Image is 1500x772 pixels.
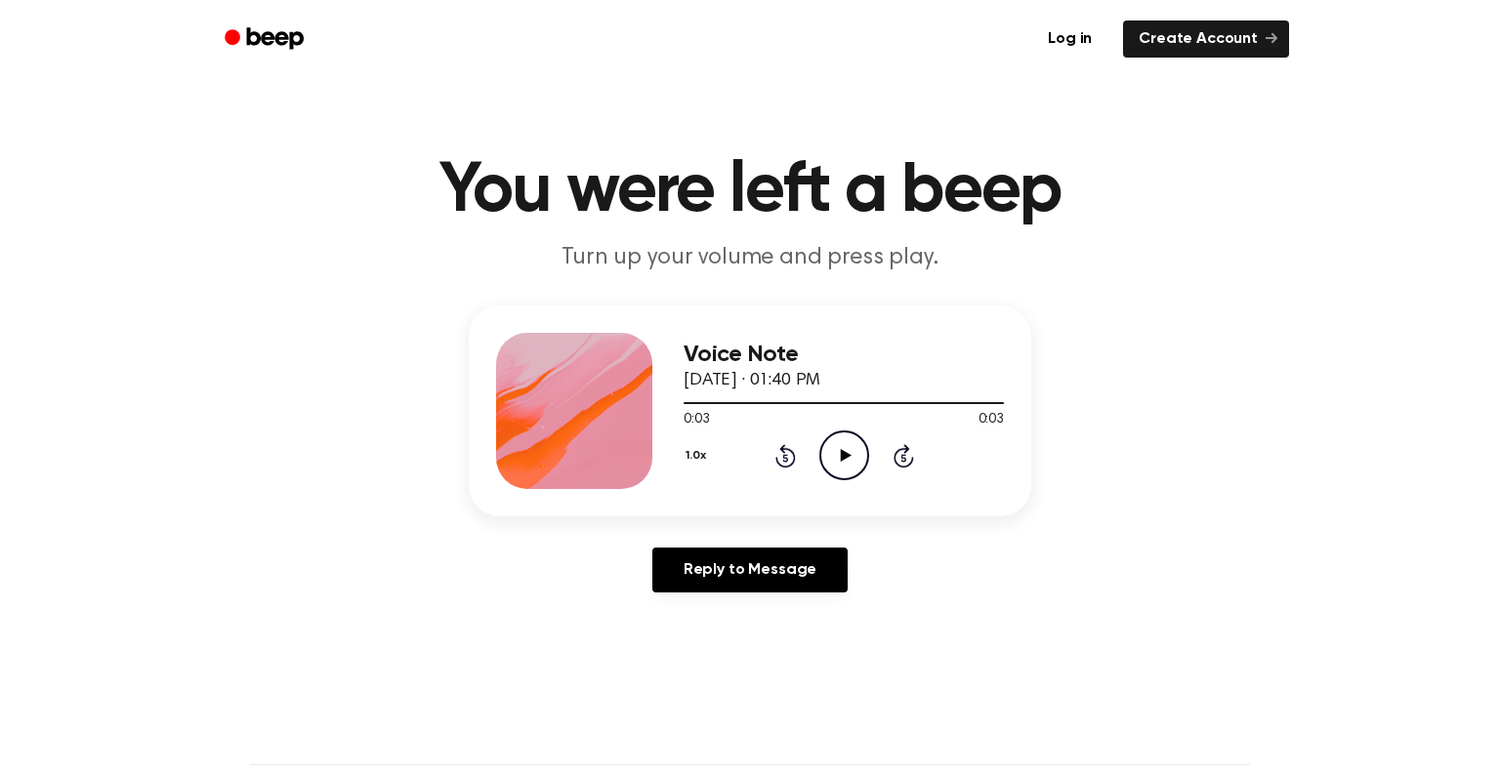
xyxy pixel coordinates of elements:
h1: You were left a beep [250,156,1250,226]
span: [DATE] · 01:40 PM [684,372,820,389]
p: Turn up your volume and press play. [375,242,1125,274]
button: 1.0x [684,439,713,472]
a: Create Account [1123,20,1289,58]
h3: Voice Note [684,342,1004,368]
a: Log in [1028,17,1111,61]
a: Reply to Message [652,548,848,592]
span: 0:03 [979,410,1004,430]
a: Beep [211,20,321,59]
span: 0:03 [684,410,709,430]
